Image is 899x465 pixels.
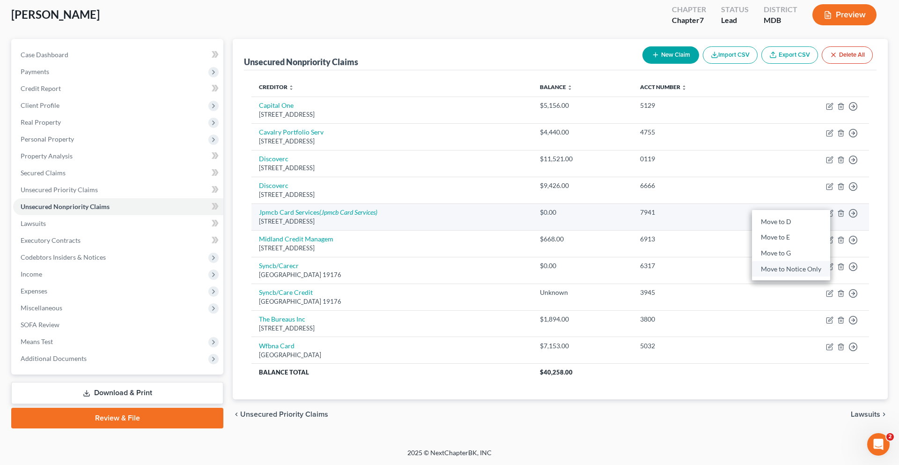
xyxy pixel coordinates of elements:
a: Case Dashboard [13,46,223,63]
a: Acct Number unfold_more [640,83,687,90]
button: Lawsuits chevron_right [851,411,888,418]
div: 2025 © NextChapterBK, INC [183,448,716,465]
div: Unknown [540,288,626,297]
span: Payments [21,67,49,75]
div: [STREET_ADDRESS] [259,217,525,226]
i: unfold_more [288,85,294,90]
div: 0119 [640,154,755,164]
button: chevron_left Unsecured Priority Claims [233,411,328,418]
div: Lead [721,15,749,26]
a: Syncb/Carecr [259,262,299,270]
a: Credit Report [13,80,223,97]
div: $7,153.00 [540,341,626,351]
div: Status [721,4,749,15]
div: 4755 [640,127,755,137]
div: $1,894.00 [540,315,626,324]
i: (Jpmcb Card Services) [319,208,377,216]
span: Case Dashboard [21,51,68,59]
div: Chapter [672,15,706,26]
span: Codebtors Insiders & Notices [21,253,106,261]
i: unfold_more [567,85,573,90]
div: 5032 [640,341,755,351]
div: 3800 [640,315,755,324]
a: SOFA Review [13,316,223,333]
a: Download & Print [11,382,223,404]
span: Lawsuits [851,411,880,418]
i: unfold_more [681,85,687,90]
div: $4,440.00 [540,127,626,137]
a: Executory Contracts [13,232,223,249]
span: Miscellaneous [21,304,62,312]
div: 7941 [640,208,755,217]
a: Capital One [259,101,294,109]
a: Move to G [752,246,830,262]
div: 6666 [640,181,755,190]
span: Real Property [21,118,61,126]
div: [STREET_ADDRESS] [259,324,525,333]
span: Means Test [21,337,53,345]
span: Additional Documents [21,354,87,362]
button: New Claim [642,46,699,64]
i: chevron_right [880,411,888,418]
span: Executory Contracts [21,236,81,244]
div: $0.00 [540,261,626,270]
div: [GEOGRAPHIC_DATA] [259,351,525,360]
div: 3945 [640,288,755,297]
span: Income [21,270,42,278]
a: The Bureaus Inc [259,315,305,323]
a: Syncb/Care Credit [259,288,313,296]
div: [STREET_ADDRESS] [259,190,525,199]
a: Midland Credit Managem [259,235,333,243]
div: 5129 [640,101,755,110]
div: 6317 [640,261,755,270]
button: Import CSV [703,46,758,64]
a: Jpmcb Card Services(Jpmcb Card Services) [259,208,377,216]
div: Chapter [672,4,706,15]
div: $668.00 [540,234,626,244]
span: 2 [886,433,894,441]
a: Property Analysis [13,148,223,165]
iframe: Intercom live chat [867,433,890,456]
a: Move to E [752,230,830,246]
a: Balance unfold_more [540,83,573,90]
span: Lawsuits [21,219,46,227]
th: Balance Total [251,364,532,381]
div: [STREET_ADDRESS] [259,244,525,253]
div: MDB [764,15,797,26]
span: [PERSON_NAME] [11,7,100,21]
a: Secured Claims [13,165,223,181]
span: Credit Report [21,84,61,92]
a: Creditor unfold_more [259,83,294,90]
span: Secured Claims [21,169,66,177]
div: $0.00 [540,208,626,217]
div: [GEOGRAPHIC_DATA] 19176 [259,270,525,279]
span: SOFA Review [21,321,59,329]
a: Move to Notice Only [752,261,830,277]
a: Discoverc [259,181,288,189]
span: Unsecured Nonpriority Claims [21,202,110,210]
div: Unsecured Nonpriority Claims [244,56,358,67]
i: chevron_left [233,411,240,418]
a: Wfbna Card [259,342,295,350]
span: $40,258.00 [540,368,573,376]
a: Cavalry Portfolio Serv [259,128,324,136]
div: $11,521.00 [540,154,626,164]
div: $5,156.00 [540,101,626,110]
span: Client Profile [21,101,59,109]
div: [STREET_ADDRESS] [259,164,525,172]
span: Unsecured Priority Claims [240,411,328,418]
div: $9,426.00 [540,181,626,190]
span: Property Analysis [21,152,73,160]
div: [STREET_ADDRESS] [259,137,525,146]
span: Personal Property [21,135,74,143]
a: Unsecured Priority Claims [13,181,223,198]
button: Delete All [822,46,873,64]
a: Unsecured Nonpriority Claims [13,198,223,215]
span: 7 [700,15,704,24]
div: 6913 [640,234,755,244]
button: Preview [812,4,877,25]
a: Review & File [11,408,223,428]
a: Move to D [752,214,830,230]
span: Expenses [21,287,47,295]
span: Unsecured Priority Claims [21,186,98,194]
